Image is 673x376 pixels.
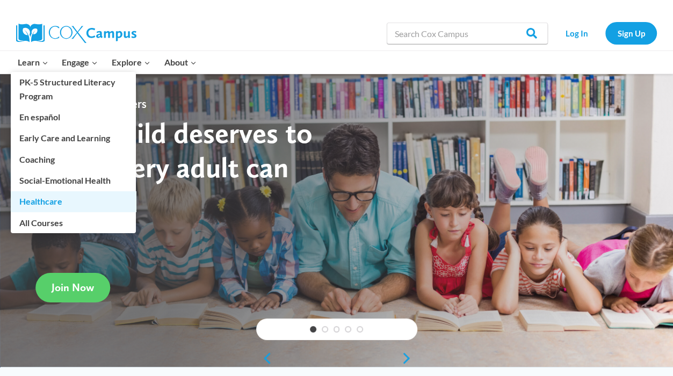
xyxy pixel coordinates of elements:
button: Child menu of Learn [11,51,55,74]
a: En español [11,107,136,127]
a: Early Care and Learning [11,128,136,148]
span: Join Now [52,281,94,294]
a: 3 [334,326,340,332]
button: Child menu of Engage [55,51,105,74]
a: previous [256,352,272,365]
input: Search Cox Campus [387,23,548,44]
button: Child menu of About [157,51,204,74]
a: 5 [357,326,363,332]
a: 4 [345,326,351,332]
a: Sign Up [605,22,657,44]
a: PK-5 Structured Literacy Program [11,72,136,106]
strong: Every child deserves to read. Every adult can help. [35,115,313,218]
div: content slider buttons [256,348,417,369]
a: 2 [322,326,328,332]
a: Log In [553,22,600,44]
a: Coaching [11,149,136,169]
a: next [401,352,417,365]
a: 1 [310,326,316,332]
span: 380,544 Members [53,95,151,112]
a: Join Now [35,273,110,302]
nav: Secondary Navigation [553,22,657,44]
a: Social-Emotional Health [11,170,136,191]
img: Cox Campus [16,24,136,43]
a: All Courses [11,212,136,233]
a: Healthcare [11,191,136,212]
button: Child menu of Explore [105,51,157,74]
nav: Primary Navigation [11,51,203,74]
